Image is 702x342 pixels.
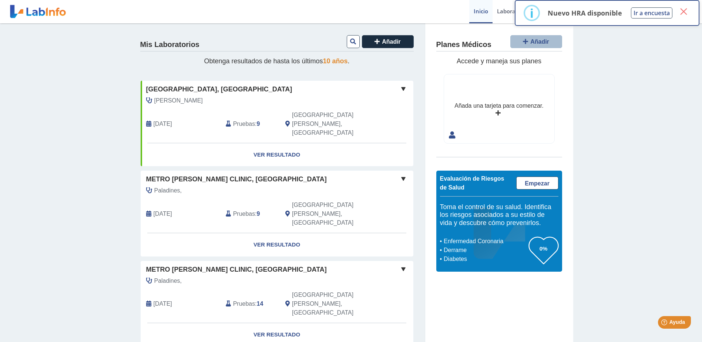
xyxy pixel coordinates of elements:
div: : [220,201,280,227]
span: Pruebas [233,209,255,218]
h4: Planes Médicos [436,40,491,49]
li: Derrame [442,246,529,255]
p: Nuevo HRA disponible [548,9,622,17]
button: Añadir [362,35,414,48]
span: 2025-10-01 [154,120,172,128]
span: [GEOGRAPHIC_DATA], [GEOGRAPHIC_DATA] [146,84,292,94]
span: Accede y maneja sus planes [457,57,541,65]
span: Paladines, Miguel [154,96,203,105]
button: Ir a encuesta [631,7,672,19]
b: 9 [257,211,260,217]
span: Paladines, [154,276,182,285]
b: 9 [257,121,260,127]
h3: 0% [529,244,558,253]
h5: Toma el control de su salud. Identifica los riesgos asociados a su estilo de vida y descubre cómo... [440,203,558,227]
div: i [530,6,534,20]
span: Evaluación de Riesgos de Salud [440,175,504,191]
button: Añadir [510,35,562,48]
h4: Mis Laboratorios [140,40,199,49]
span: Pruebas [233,299,255,308]
div: : [220,291,280,317]
span: San Juan, PR [292,201,374,227]
span: San Juan, PR [292,291,374,317]
span: Metro [PERSON_NAME] Clinic, [GEOGRAPHIC_DATA] [146,265,327,275]
span: Obtenga resultados de hasta los últimos . [204,57,349,65]
a: Ver Resultado [141,233,413,256]
li: Enfermedad Coronaria [442,237,529,246]
span: Añadir [530,38,549,45]
a: Ver Resultado [141,143,413,167]
span: Empezar [525,180,550,187]
span: Pruebas [233,120,255,128]
button: Close this dialog [677,5,690,18]
span: 10 años [323,57,348,65]
span: San Juan, PR [292,111,374,137]
span: Paladines, [154,186,182,195]
a: Empezar [516,177,558,190]
span: Metro [PERSON_NAME] Clinic, [GEOGRAPHIC_DATA] [146,174,327,184]
span: 2025-03-27 [154,209,172,218]
li: Diabetes [442,255,529,264]
span: Añadir [382,38,401,45]
div: Añada una tarjeta para comenzar. [454,101,543,110]
div: : [220,111,280,137]
b: 14 [257,301,263,307]
span: 2024-09-30 [154,299,172,308]
iframe: Help widget launcher [636,313,694,334]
